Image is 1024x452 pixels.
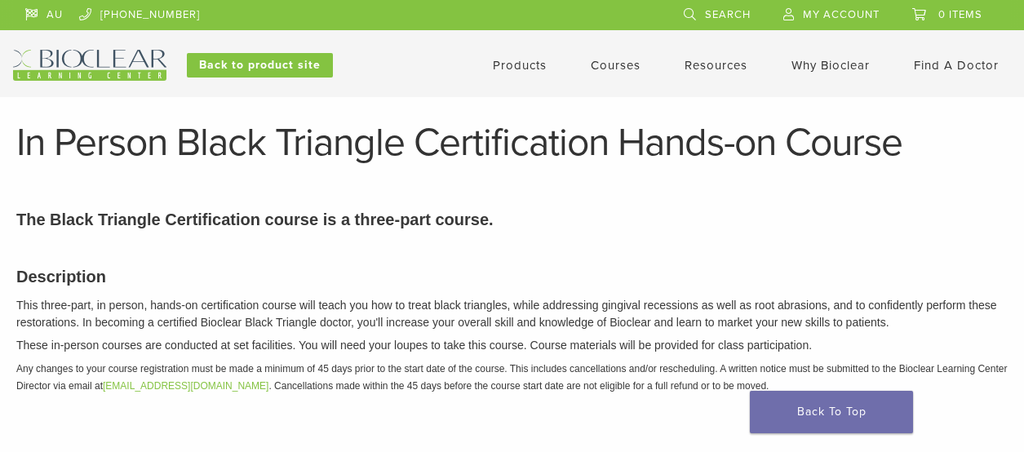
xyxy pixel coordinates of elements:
span: My Account [803,8,880,21]
a: Find A Doctor [914,58,999,73]
a: Back To Top [750,391,913,433]
span: Search [705,8,751,21]
a: Resources [685,58,747,73]
p: These in-person courses are conducted at set facilities. You will need your loupes to take this c... [16,337,1008,354]
a: Products [493,58,547,73]
span: 0 items [938,8,982,21]
p: The Black Triangle Certification course is a three-part course. [16,207,1008,232]
a: [EMAIL_ADDRESS][DOMAIN_NAME] [103,380,268,392]
h3: Description [16,264,1008,289]
em: Any changes to your course registration must be made a minimum of 45 days prior to the start date... [16,363,1007,392]
a: Why Bioclear [791,58,870,73]
h1: In Person Black Triangle Certification Hands-on Course [16,123,1008,162]
a: Courses [591,58,641,73]
p: This three-part, in person, hands-on certification course will teach you how to treat black trian... [16,297,1008,331]
img: Bioclear [13,50,166,81]
a: Back to product site [187,53,333,78]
